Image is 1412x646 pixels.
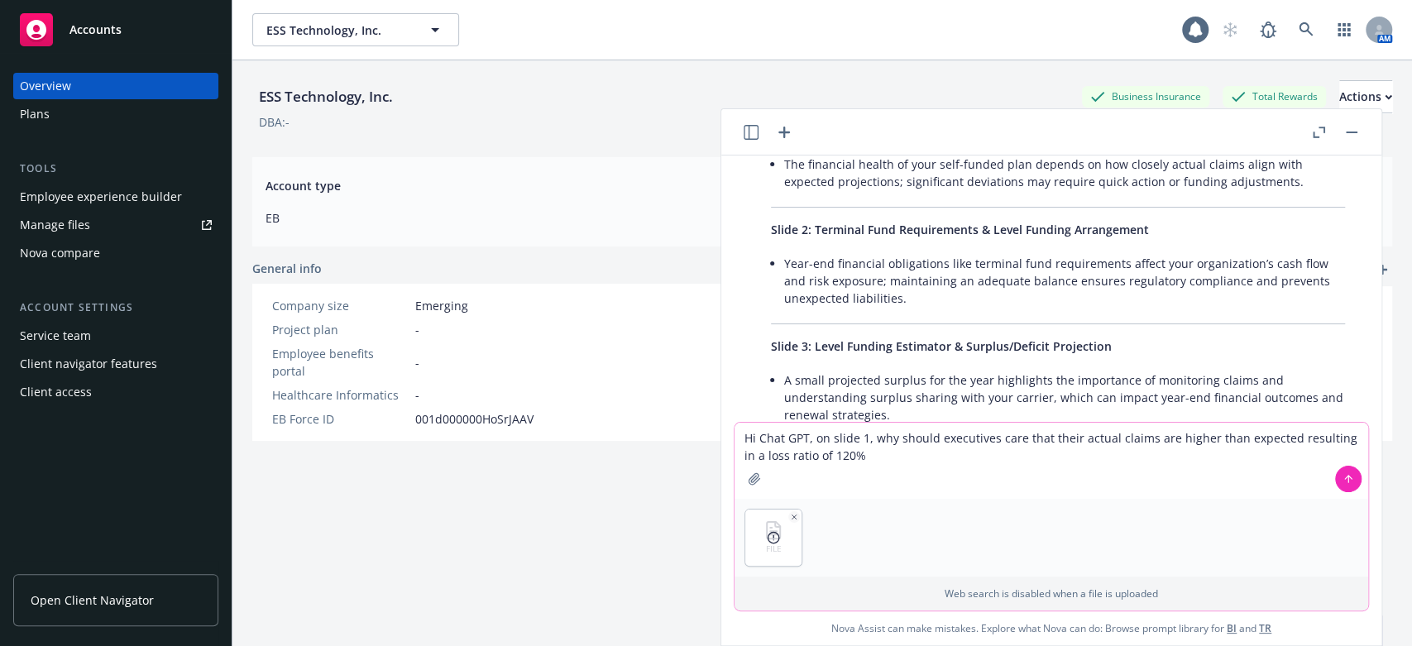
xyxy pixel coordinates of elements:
[415,321,419,338] span: -
[735,423,1368,499] textarea: Hi Chat GPT, on slide 1, why should executives care that their actual claims are higher than expe...
[13,379,218,405] a: Client access
[831,611,1271,645] span: Nova Assist can make mistakes. Explore what Nova can do: Browse prompt library for and
[13,101,218,127] a: Plans
[1223,86,1326,107] div: Total Rewards
[252,86,400,108] div: ESS Technology, Inc.
[1227,621,1237,635] a: BI
[415,410,534,428] span: 001d000000HoSrJAAV
[272,297,409,314] div: Company size
[13,323,218,349] a: Service team
[1339,80,1392,113] button: Actions
[1259,621,1271,635] a: TR
[744,586,1358,601] p: Web search is disabled when a file is uploaded
[13,299,218,316] div: Account settings
[20,351,157,377] div: Client navigator features
[20,184,182,210] div: Employee experience builder
[1252,13,1285,46] a: Report a Bug
[69,23,122,36] span: Accounts
[1339,81,1392,112] div: Actions
[252,13,459,46] button: ESS Technology, Inc.
[13,351,218,377] a: Client navigator features
[1290,13,1323,46] a: Search
[272,345,409,380] div: Employee benefits portal
[13,7,218,53] a: Accounts
[415,386,419,404] span: -
[272,410,409,428] div: EB Force ID
[771,338,1112,354] span: Slide 3: Level Funding Estimator & Surplus/Deficit Projection
[266,22,409,39] span: ESS Technology, Inc.
[415,297,468,314] span: Emerging
[20,379,92,405] div: Client access
[1213,13,1247,46] a: Start snowing
[13,184,218,210] a: Employee experience builder
[20,101,50,127] div: Plans
[1082,86,1209,107] div: Business Insurance
[20,212,90,238] div: Manage files
[266,177,802,194] span: Account type
[771,222,1149,237] span: Slide 2: Terminal Fund Requirements & Level Funding Arrangement
[784,152,1345,194] li: The financial health of your self-funded plan depends on how closely actual claims align with exp...
[20,323,91,349] div: Service team
[415,354,419,371] span: -
[31,591,154,609] span: Open Client Navigator
[13,240,218,266] a: Nova compare
[1372,260,1392,280] a: add
[266,209,802,227] span: EB
[259,113,290,131] div: DBA: -
[13,160,218,177] div: Tools
[272,321,409,338] div: Project plan
[1328,13,1361,46] a: Switch app
[20,73,71,99] div: Overview
[13,212,218,238] a: Manage files
[13,73,218,99] a: Overview
[252,260,322,277] span: General info
[784,251,1345,310] li: Year-end financial obligations like terminal fund requirements affect your organization’s cash fl...
[20,240,100,266] div: Nova compare
[784,368,1345,427] li: A small projected surplus for the year highlights the importance of monitoring claims and underst...
[272,386,409,404] div: Healthcare Informatics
